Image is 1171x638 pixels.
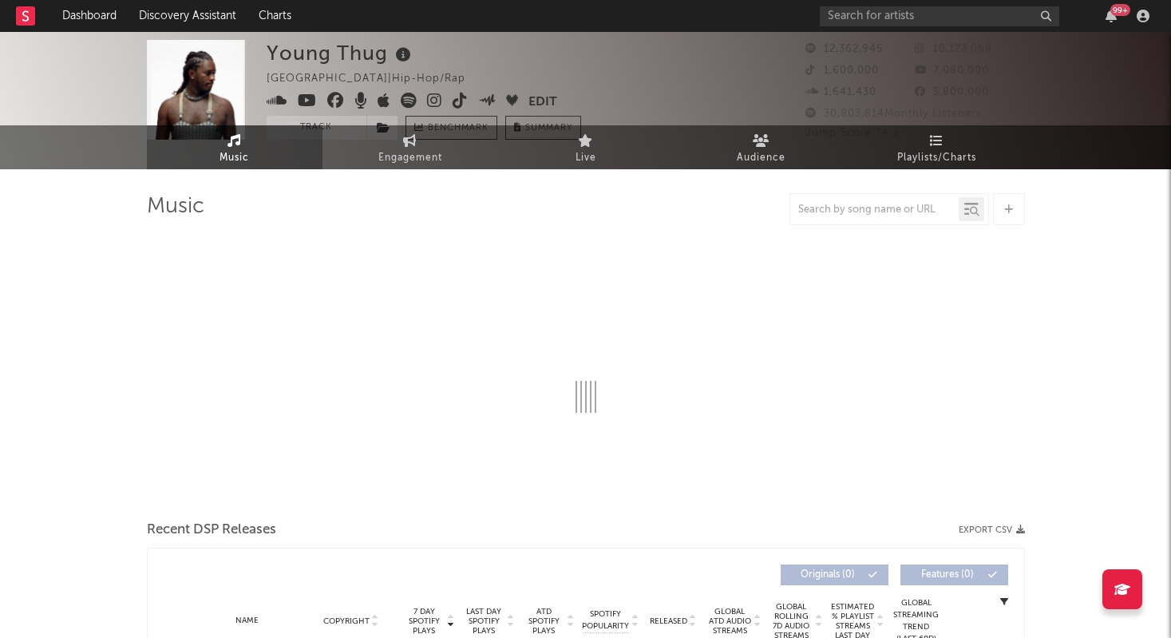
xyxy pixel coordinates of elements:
span: Engagement [378,149,442,168]
span: 1,600,000 [805,65,879,76]
span: 30,803,814 Monthly Listeners [805,109,982,119]
button: Edit [528,93,557,113]
span: Benchmark [428,119,489,138]
span: Copyright [323,616,370,626]
span: 7 Day Spotify Plays [403,607,445,636]
span: 10,123,068 [915,44,992,54]
button: 99+ [1106,10,1117,22]
div: Young Thug [267,40,415,66]
span: Released [650,616,687,626]
span: ATD Spotify Plays [523,607,565,636]
span: Audience [737,149,785,168]
button: Track [267,116,366,140]
span: Recent DSP Releases [147,521,276,540]
button: Originals(0) [781,565,888,585]
div: 99 + [1110,4,1130,16]
span: Live [576,149,596,168]
input: Search for artists [820,6,1059,26]
span: Last Day Spotify Plays [463,607,505,636]
div: [GEOGRAPHIC_DATA] | Hip-Hop/Rap [267,69,484,89]
span: 5,800,000 [915,87,989,97]
span: 12,362,945 [805,44,883,54]
button: Summary [505,116,581,140]
button: Export CSV [959,525,1025,535]
a: Live [498,125,674,169]
span: Features ( 0 ) [911,570,984,580]
span: Spotify Popularity [582,608,629,632]
span: Playlists/Charts [897,149,976,168]
span: Summary [525,124,572,133]
button: Features(0) [900,565,1008,585]
a: Playlists/Charts [849,125,1025,169]
span: Originals ( 0 ) [791,570,864,580]
input: Search by song name or URL [790,204,959,216]
div: Name [196,615,300,627]
span: 1,641,430 [805,87,876,97]
span: 7,080,000 [915,65,989,76]
span: Music [220,149,249,168]
span: Global ATD Audio Streams [708,607,752,636]
a: Benchmark [405,116,497,140]
a: Music [147,125,322,169]
a: Engagement [322,125,498,169]
a: Audience [674,125,849,169]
